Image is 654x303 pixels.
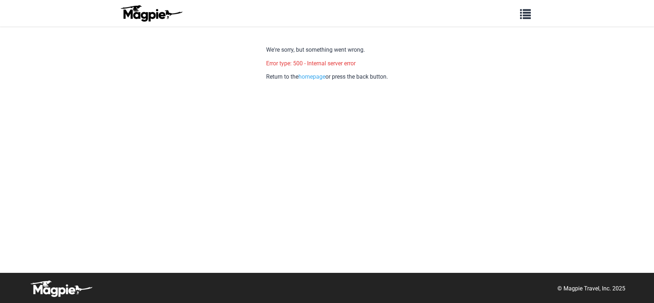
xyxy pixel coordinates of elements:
[266,59,388,68] p: Error type: 500 - Internal server error
[119,5,184,22] img: logo-ab69f6fb50320c5b225c76a69d11143b.png
[29,280,93,297] img: logo-white-d94fa1abed81b67a048b3d0f0ab5b955.png
[266,72,388,81] p: Return to the or press the back button.
[557,284,625,293] p: © Magpie Travel, Inc. 2025
[298,73,325,80] a: homepage
[266,45,388,55] p: We're sorry, but something went wrong.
